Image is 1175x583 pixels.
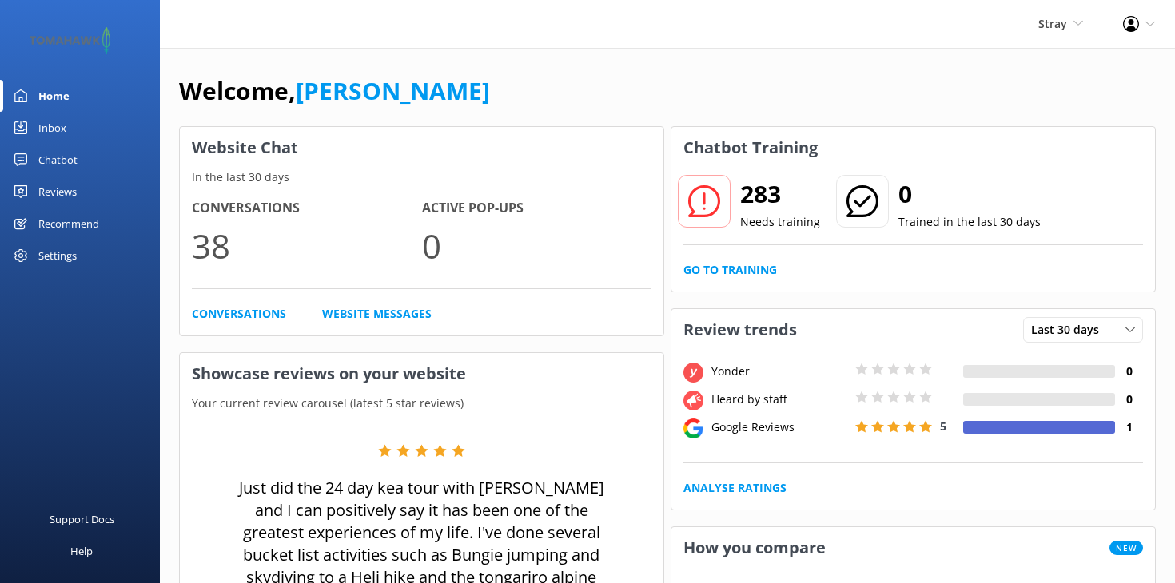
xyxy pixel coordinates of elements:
[1115,363,1143,380] h4: 0
[180,127,663,169] h3: Website Chat
[898,175,1041,213] h2: 0
[38,144,78,176] div: Chatbot
[179,72,490,110] h1: Welcome,
[192,305,286,323] a: Conversations
[180,395,663,412] p: Your current review carousel (latest 5 star reviews)
[1115,391,1143,408] h4: 0
[671,527,838,569] h3: How you compare
[1031,321,1109,339] span: Last 30 days
[683,261,777,279] a: Go to Training
[180,353,663,395] h3: Showcase reviews on your website
[422,219,652,272] p: 0
[38,208,99,240] div: Recommend
[671,309,809,351] h3: Review trends
[707,418,851,436] div: Google Reviews
[683,479,787,497] a: Analyse Ratings
[322,305,432,323] a: Website Messages
[50,503,114,535] div: Support Docs
[192,219,422,272] p: 38
[1038,16,1067,31] span: Stray
[1115,418,1143,436] h4: 1
[422,198,652,219] h4: Active Pop-ups
[38,240,77,272] div: Settings
[70,535,93,567] div: Help
[296,74,490,107] a: [PERSON_NAME]
[740,213,820,231] p: Needs training
[671,127,830,169] h3: Chatbot Training
[180,169,663,186] p: In the last 30 days
[707,391,851,408] div: Heard by staff
[24,27,116,54] img: 2-1647550015.png
[740,175,820,213] h2: 283
[38,112,66,144] div: Inbox
[38,176,77,208] div: Reviews
[707,363,851,380] div: Yonder
[38,80,70,112] div: Home
[898,213,1041,231] p: Trained in the last 30 days
[192,198,422,219] h4: Conversations
[1109,541,1143,555] span: New
[940,418,946,434] span: 5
